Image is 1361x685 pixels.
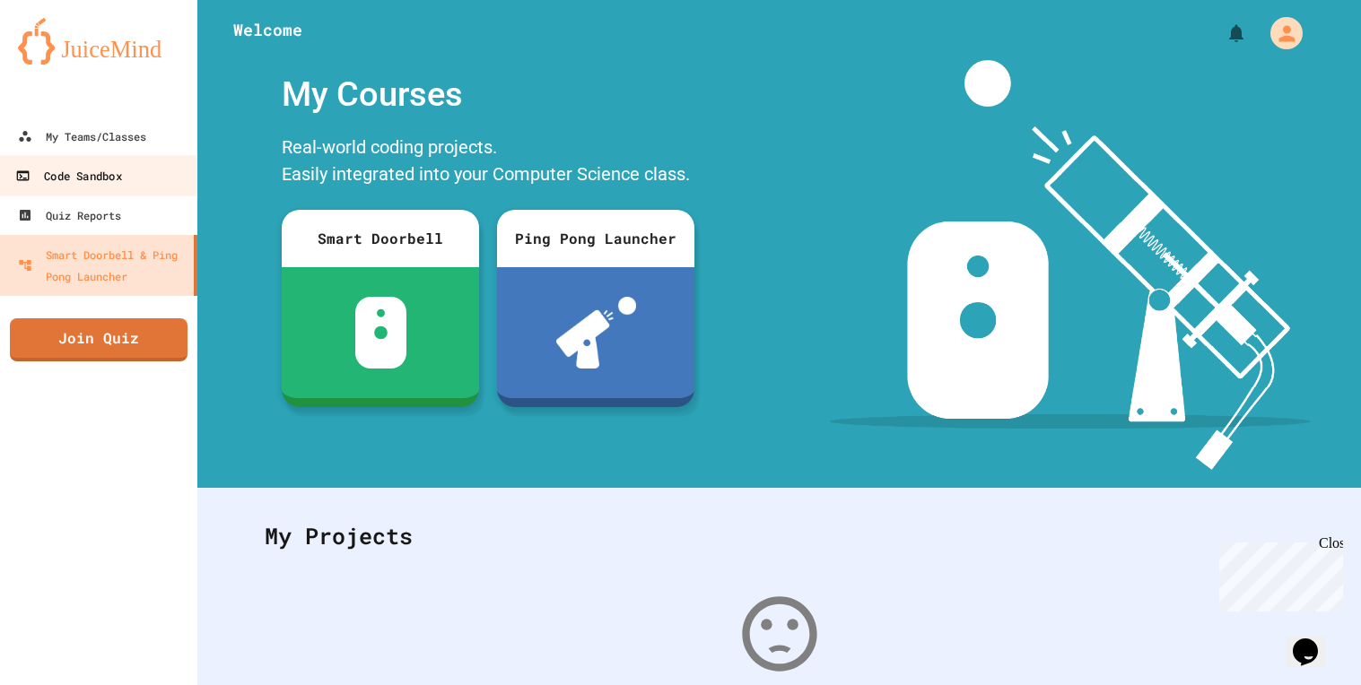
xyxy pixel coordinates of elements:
[830,60,1311,470] img: banner-image-my-projects.png
[1252,13,1307,54] div: My Account
[556,297,636,369] img: ppl-with-ball.png
[7,7,124,114] div: Chat with us now!Close
[273,60,703,129] div: My Courses
[18,126,146,147] div: My Teams/Classes
[1286,613,1343,667] iframe: chat widget
[497,210,694,267] div: Ping Pong Launcher
[1212,535,1343,611] iframe: chat widget
[15,165,121,187] div: Code Sandbox
[273,129,703,196] div: Real-world coding projects. Easily integrated into your Computer Science class.
[282,210,479,267] div: Smart Doorbell
[18,244,187,287] div: Smart Doorbell & Ping Pong Launcher
[247,501,1312,571] div: My Projects
[1192,18,1252,48] div: My Notifications
[10,318,188,361] a: Join Quiz
[18,204,121,226] div: Quiz Reports
[355,297,406,369] img: sdb-white.svg
[18,18,179,65] img: logo-orange.svg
